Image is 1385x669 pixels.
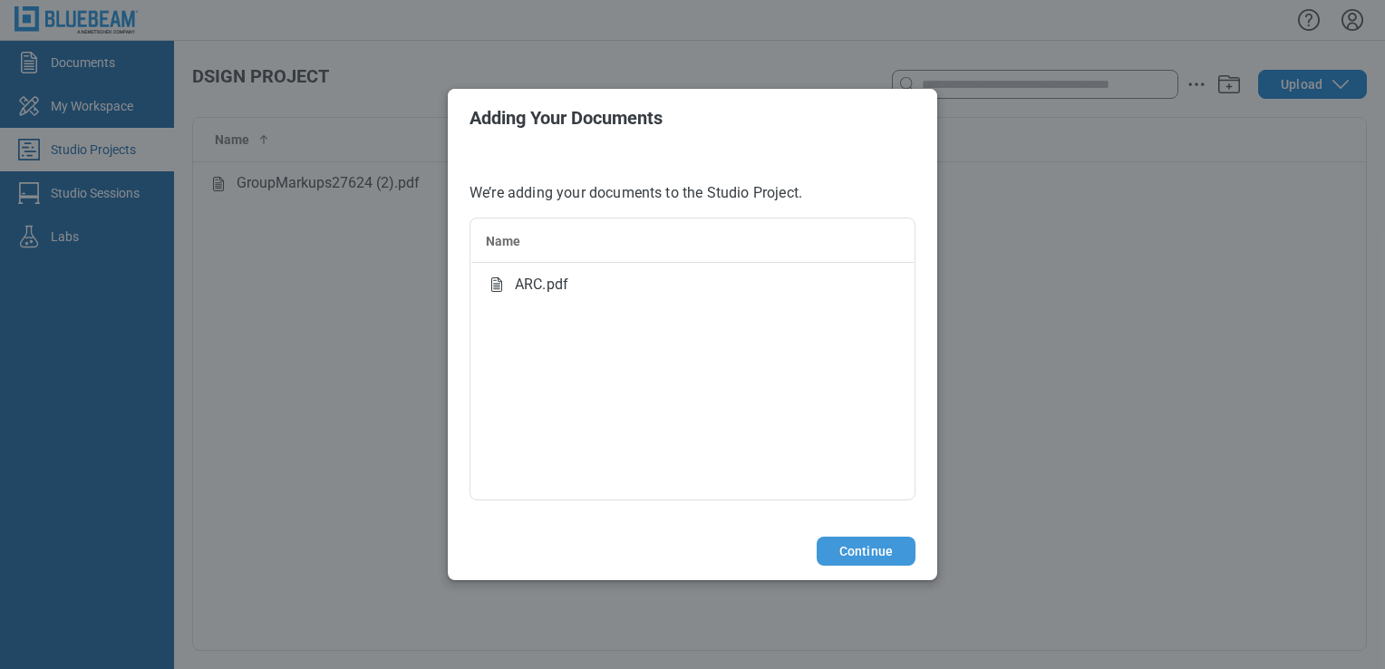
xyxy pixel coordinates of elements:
p: We’re adding your documents to the Studio Project. [470,183,915,203]
h2: Adding Your Documents [470,108,915,128]
div: Name [486,232,899,250]
span: ARC.pdf [515,274,568,296]
table: bb-data-table [470,218,915,306]
button: Continue [817,537,915,566]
